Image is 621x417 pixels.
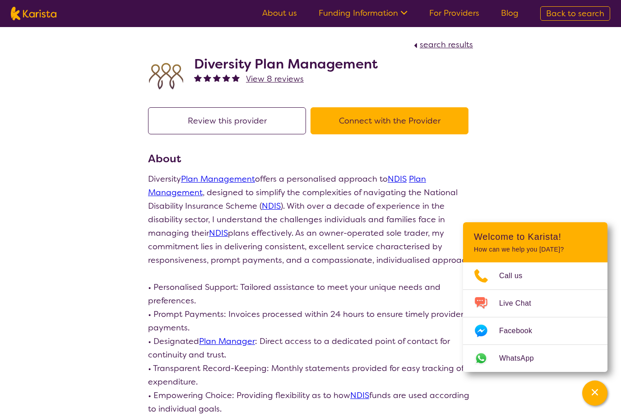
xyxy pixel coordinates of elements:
[262,8,297,18] a: About us
[540,6,610,21] a: Back to search
[501,8,519,18] a: Blog
[310,115,473,126] a: Connect with the Provider
[474,231,597,242] h2: Welcome to Karista!
[194,74,202,82] img: fullstar
[474,246,597,253] p: How can we help you [DATE]?
[429,8,479,18] a: For Providers
[319,8,408,18] a: Funding Information
[463,222,607,372] div: Channel Menu
[194,56,378,72] h2: Diversity Plan Management
[546,8,604,19] span: Back to search
[199,336,255,347] a: Plan Manager
[246,73,304,84] span: View 8 reviews
[499,352,545,365] span: WhatsApp
[388,174,407,184] a: NDIS
[420,39,473,50] span: search results
[181,174,255,184] a: Plan Management
[204,74,211,82] img: fullstar
[11,7,56,20] img: Karista logo
[148,151,473,167] h3: About
[246,72,304,86] a: View 8 reviews
[232,74,240,82] img: fullstar
[463,345,607,372] a: Web link opens in a new tab.
[499,297,542,310] span: Live Chat
[262,201,281,211] a: NDIS
[350,390,369,401] a: NDIS
[222,74,230,82] img: fullstar
[310,107,468,134] button: Connect with the Provider
[148,107,306,134] button: Review this provider
[412,39,473,50] a: search results
[148,115,310,126] a: Review this provider
[499,324,543,338] span: Facebook
[213,74,221,82] img: fullstar
[148,58,184,94] img: duqvjtfkvnzb31ymex15.png
[209,228,228,238] a: NDIS
[463,262,607,372] ul: Choose channel
[499,269,533,283] span: Call us
[582,380,607,406] button: Channel Menu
